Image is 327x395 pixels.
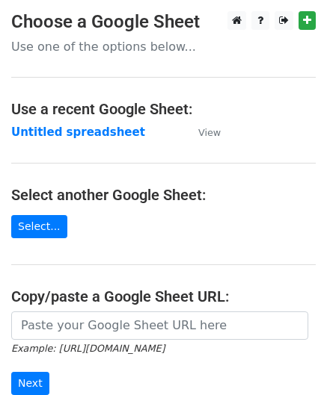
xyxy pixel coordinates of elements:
p: Use one of the options below... [11,39,316,55]
a: Untitled spreadsheet [11,125,145,139]
a: View [183,125,221,139]
small: Example: [URL][DOMAIN_NAME] [11,343,165,354]
iframe: Chat Widget [252,323,327,395]
a: Select... [11,215,67,238]
small: View [198,127,221,138]
h4: Copy/paste a Google Sheet URL: [11,287,316,305]
h4: Use a recent Google Sheet: [11,100,316,118]
h3: Choose a Google Sheet [11,11,316,33]
input: Paste your Google Sheet URL here [11,311,308,340]
h4: Select another Google Sheet: [11,186,316,204]
input: Next [11,372,49,395]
